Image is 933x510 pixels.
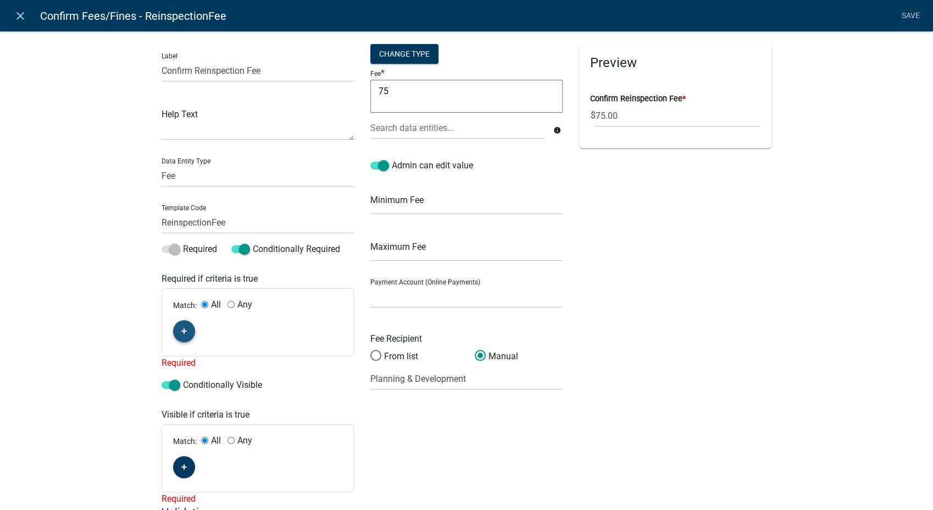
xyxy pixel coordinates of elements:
[370,159,473,172] label: Admin can edit value
[211,300,221,309] label: All
[173,301,201,310] span: Match:
[162,357,354,370] div: Required
[370,350,418,363] label: From list
[475,350,518,363] label: Manual
[370,70,381,78] p: Fee
[237,300,252,309] label: Any
[362,332,571,346] div: Fee Recipient
[590,55,760,71] h5: Preview
[231,243,340,256] label: Conditionally Required
[162,409,336,420] h6: Visible if criteria is true
[590,95,686,103] label: Confirm Reinspection Fee
[173,437,201,446] span: Match:
[162,492,354,506] div: Required
[553,127,561,134] i: info
[40,5,226,27] span: Confirm Fees/Fines - ReinspectionFee
[237,436,252,445] label: Any
[590,105,596,127] span: $
[14,9,27,23] i: close
[370,117,545,139] input: Search data entities...
[370,44,438,64] div: Change Type
[211,436,221,445] label: All
[162,379,262,392] label: Conditionally Visible
[162,243,217,256] label: Required
[162,273,336,284] h6: Required if criteria is true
